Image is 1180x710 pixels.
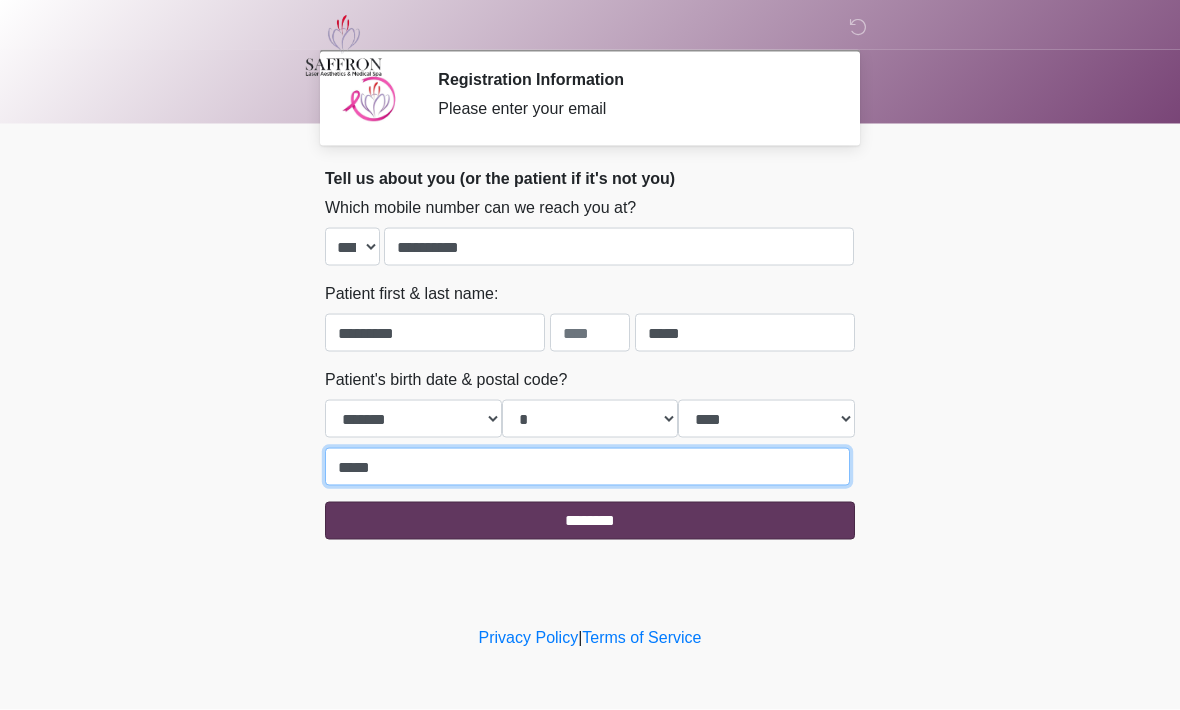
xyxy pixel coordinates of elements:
img: Agent Avatar [340,70,400,130]
label: Which mobile number can we reach you at? [325,196,636,220]
a: Privacy Policy [479,629,579,646]
h2: Tell us about you (or the patient if it's not you) [325,169,855,188]
label: Patient first & last name: [325,282,498,306]
a: Terms of Service [582,629,701,646]
a: | [578,629,582,646]
label: Patient's birth date & postal code? [325,368,567,392]
div: Please enter your email [438,97,825,121]
img: Saffron Laser Aesthetics and Medical Spa Logo [305,15,383,77]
